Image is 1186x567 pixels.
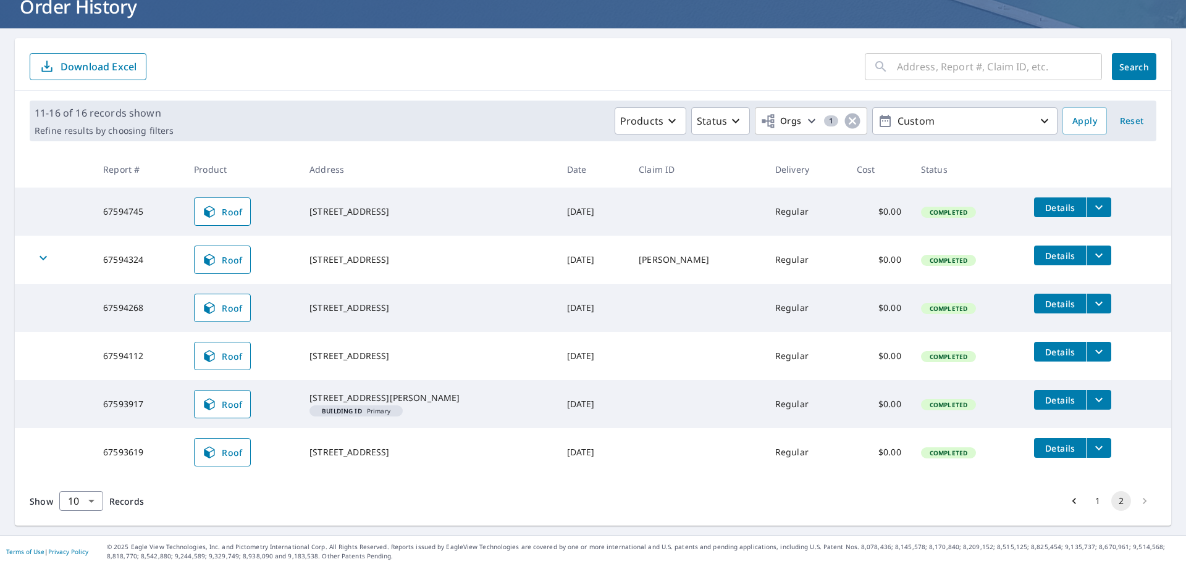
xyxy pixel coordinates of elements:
td: [DATE] [557,188,629,236]
span: Details [1041,394,1079,406]
p: Refine results by choosing filters [35,125,174,136]
button: Go to page 1 [1088,491,1108,511]
button: detailsBtn-67593619 [1034,438,1086,458]
button: Download Excel [30,53,146,80]
td: 67594112 [93,332,184,380]
span: Roof [202,252,243,267]
button: detailsBtn-67594745 [1034,197,1086,217]
input: Address, Report #, Claim ID, etc. [897,49,1102,84]
span: Completed [922,304,975,313]
td: Regular [765,188,847,236]
th: Address [300,151,557,188]
td: $0.00 [847,284,911,332]
span: Details [1041,202,1079,213]
button: page 2 [1111,491,1131,511]
a: Roof [194,342,251,370]
button: Reset [1112,107,1151,135]
a: Roof [194,294,251,322]
button: detailsBtn-67594268 [1034,294,1086,313]
button: Status [691,107,750,135]
span: Details [1041,346,1079,358]
td: [DATE] [557,284,629,332]
button: detailsBtn-67594112 [1034,342,1086,362]
span: Roof [202,204,243,219]
th: Product [184,151,300,188]
span: Orgs [760,114,802,129]
td: 67593917 [93,380,184,428]
span: Roof [202,300,243,315]
button: filesDropdownBtn-67594112 [1086,342,1111,362]
span: Search [1122,61,1146,73]
td: Regular [765,236,847,284]
button: Search [1112,53,1156,80]
td: [DATE] [557,380,629,428]
td: 67594268 [93,284,184,332]
button: filesDropdownBtn-67594745 [1086,197,1111,217]
span: Details [1041,298,1079,310]
button: Apply [1062,107,1107,135]
span: Completed [922,208,975,217]
td: $0.00 [847,428,911,476]
td: $0.00 [847,188,911,236]
td: [DATE] [557,428,629,476]
span: Show [30,495,53,507]
th: Report # [93,151,184,188]
span: Primary [314,408,398,414]
p: 11-16 of 16 records shown [35,106,174,120]
p: Status [697,114,727,128]
td: $0.00 [847,332,911,380]
a: Roof [194,438,251,466]
td: [DATE] [557,332,629,380]
span: Completed [922,256,975,265]
button: filesDropdownBtn-67594324 [1086,246,1111,265]
td: $0.00 [847,236,911,284]
a: Roof [194,390,251,418]
span: Reset [1117,114,1146,129]
p: | [6,548,88,555]
td: Regular [765,380,847,428]
a: Terms of Use [6,547,44,556]
a: Roof [194,246,251,274]
div: [STREET_ADDRESS][PERSON_NAME] [309,392,547,404]
button: filesDropdownBtn-67593917 [1086,390,1111,410]
td: 67594745 [93,188,184,236]
button: Custom [872,107,1058,135]
button: Products [615,107,686,135]
a: Roof [194,197,251,226]
button: detailsBtn-67594324 [1034,246,1086,265]
span: Completed [922,400,975,409]
span: Completed [922,352,975,361]
button: detailsBtn-67593917 [1034,390,1086,410]
th: Cost [847,151,911,188]
td: Regular [765,332,847,380]
span: Completed [922,449,975,457]
td: 67594324 [93,236,184,284]
p: © 2025 Eagle View Technologies, Inc. and Pictometry International Corp. All Rights Reserved. Repo... [107,542,1180,561]
span: Roof [202,397,243,412]
div: [STREET_ADDRESS] [309,302,547,314]
td: Regular [765,284,847,332]
td: Regular [765,428,847,476]
span: Apply [1072,114,1097,129]
div: Show 10 records [59,491,103,511]
td: 67593619 [93,428,184,476]
nav: pagination navigation [1062,491,1156,511]
span: Roof [202,445,243,460]
p: Custom [893,110,1037,132]
button: filesDropdownBtn-67594268 [1086,294,1111,313]
td: [DATE] [557,236,629,284]
td: $0.00 [847,380,911,428]
td: [PERSON_NAME] [629,236,765,284]
div: 10 [59,484,103,518]
p: Products [620,114,663,128]
button: Orgs1 [755,107,867,135]
p: Download Excel [61,60,137,73]
span: Details [1041,250,1079,262]
div: [STREET_ADDRESS] [309,205,547,218]
a: Privacy Policy [48,547,88,556]
div: [STREET_ADDRESS] [309,350,547,362]
button: Go to previous page [1064,491,1084,511]
em: Building ID [322,408,362,414]
span: Records [109,495,144,507]
th: Date [557,151,629,188]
